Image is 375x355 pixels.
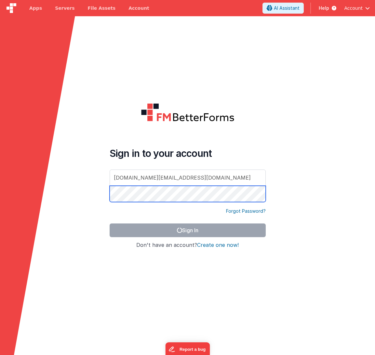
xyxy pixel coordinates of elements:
span: Account [344,5,363,11]
span: Apps [29,5,42,11]
button: Account [344,5,370,11]
span: AI Assistant [274,5,300,11]
button: Create one now! [197,242,239,248]
h4: Sign in to your account [110,147,266,159]
button: AI Assistant [262,3,304,14]
button: Sign In [110,223,266,237]
span: Servers [55,5,74,11]
a: Forgot Password? [226,208,266,214]
input: Email Address [110,170,266,186]
span: Help [319,5,329,11]
h4: Don't have an account? [110,242,266,248]
span: File Assets [88,5,116,11]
